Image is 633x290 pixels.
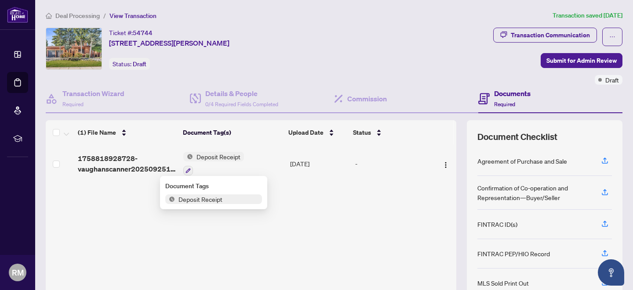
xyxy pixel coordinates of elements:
[109,12,156,20] span: View Transaction
[133,29,153,37] span: 54744
[78,153,176,174] span: 1758818928728-vaughanscanner20250925114036.pdf
[546,54,617,68] span: Submit for Admin Review
[477,131,557,143] span: Document Checklist
[494,101,515,107] span: Required
[109,38,229,48] span: [STREET_ADDRESS][PERSON_NAME]
[165,194,175,204] img: Status Icon
[46,13,52,19] span: home
[609,34,615,40] span: ellipsis
[477,278,529,288] div: MLS Sold Print Out
[109,28,153,38] div: Ticket #:
[493,28,597,43] button: Transaction Communication
[55,12,100,20] span: Deal Processing
[285,120,349,145] th: Upload Date
[288,128,324,137] span: Upload Date
[7,7,28,23] img: logo
[179,120,285,145] th: Document Tag(s)
[541,53,622,68] button: Submit for Admin Review
[205,101,278,107] span: 0/4 Required Fields Completed
[511,28,590,42] div: Transaction Communication
[193,152,244,161] span: Deposit Receipt
[62,101,84,107] span: Required
[74,120,179,145] th: (1) File Name
[183,152,244,175] button: Status IconDeposit Receipt
[133,60,146,68] span: Draft
[477,219,517,229] div: FINTRAC ID(s)
[347,93,387,104] h4: Commission
[349,120,430,145] th: Status
[103,11,106,21] li: /
[477,156,567,166] div: Agreement of Purchase and Sale
[439,157,453,171] button: Logo
[109,58,150,70] div: Status:
[598,259,624,286] button: Open asap
[78,128,116,137] span: (1) File Name
[175,194,226,204] span: Deposit Receipt
[477,183,591,202] div: Confirmation of Co-operation and Representation—Buyer/Seller
[205,88,278,99] h4: Details & People
[494,88,531,99] h4: Documents
[355,159,429,168] div: -
[477,249,550,258] div: FINTRAC PEP/HIO Record
[62,88,124,99] h4: Transaction Wizard
[46,28,102,69] img: IMG-N12258240_1.jpg
[165,181,262,191] div: Document Tags
[12,266,24,279] span: RM
[553,11,622,21] article: Transaction saved [DATE]
[605,75,619,85] span: Draft
[183,152,193,161] img: Status Icon
[442,161,449,168] img: Logo
[287,145,352,183] td: [DATE]
[353,128,371,137] span: Status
